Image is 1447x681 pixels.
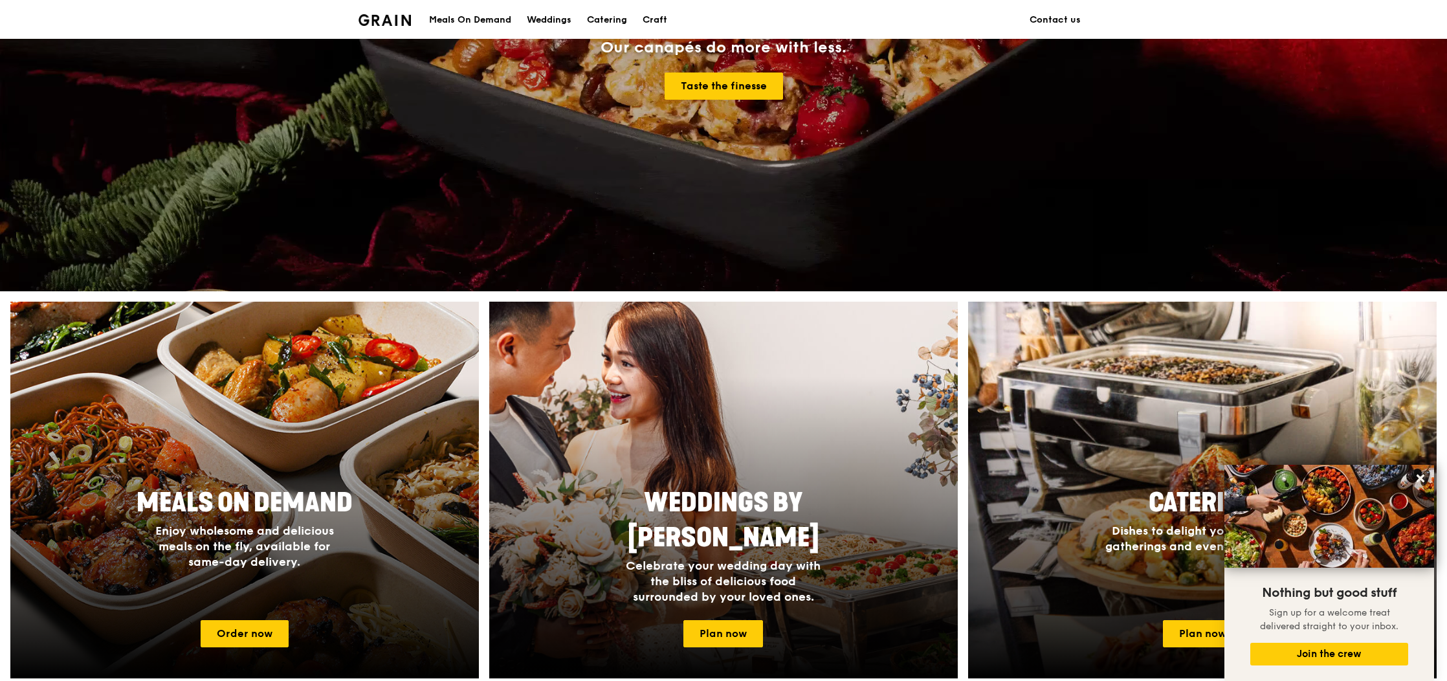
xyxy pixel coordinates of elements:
span: Enjoy wholesome and delicious meals on the fly, available for same-day delivery. [155,524,334,569]
div: Weddings [527,1,571,39]
a: Weddings [519,1,579,39]
a: Contact us [1022,1,1088,39]
span: Sign up for a welcome treat delivered straight to your inbox. [1260,607,1398,632]
div: Catering [587,1,627,39]
div: Our canapés do more with less. [491,39,956,57]
div: Meals On Demand [429,1,511,39]
img: weddings-card.4f3003b8.jpg [489,302,958,678]
a: Taste the finesse [665,73,783,100]
img: meals-on-demand-card.d2b6f6db.png [10,302,479,678]
span: Celebrate your wedding day with the bliss of delicious food surrounded by your loved ones. [626,559,821,604]
span: Meals On Demand [137,487,353,519]
a: Plan now [683,620,763,647]
a: Craft [635,1,675,39]
a: Plan now [1163,620,1243,647]
a: CateringDishes to delight your guests, at gatherings and events of all sizes.Plan now [968,302,1437,678]
button: Join the crew [1250,643,1408,665]
button: Close [1410,468,1431,489]
a: Order now [201,620,289,647]
div: Craft [643,1,667,39]
span: Catering [1149,487,1257,519]
img: DSC07876-Edit02-Large.jpeg [1224,465,1434,568]
a: Meals On DemandEnjoy wholesome and delicious meals on the fly, available for same-day delivery.Or... [10,302,479,678]
a: Weddings by [PERSON_NAME]Celebrate your wedding day with the bliss of delicious food surrounded b... [489,302,958,678]
span: Dishes to delight your guests, at gatherings and events of all sizes. [1105,524,1299,553]
img: catering-card.e1cfaf3e.jpg [968,302,1437,678]
a: Catering [579,1,635,39]
span: Nothing but good stuff [1262,585,1397,601]
img: Grain [359,14,411,26]
span: Weddings by [PERSON_NAME] [628,487,819,553]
